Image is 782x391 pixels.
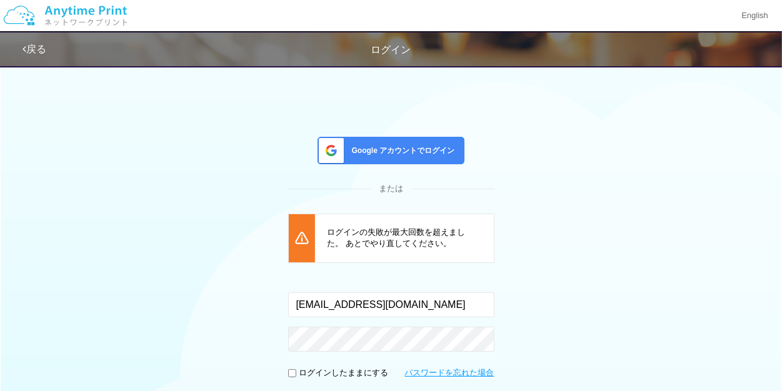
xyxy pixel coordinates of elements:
[405,367,494,379] a: パスワードを忘れた場合
[299,367,389,379] p: ログインしたままにする
[371,44,411,55] span: ログイン
[315,214,494,262] div: ログインの失敗が最大回数を超えました。 あとでやり直してください。
[23,44,46,54] a: 戻る
[288,292,494,317] input: メールアドレス
[347,146,455,156] span: Google アカウントでログイン
[289,225,315,250] img: icn_error.png
[288,183,494,195] div: または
